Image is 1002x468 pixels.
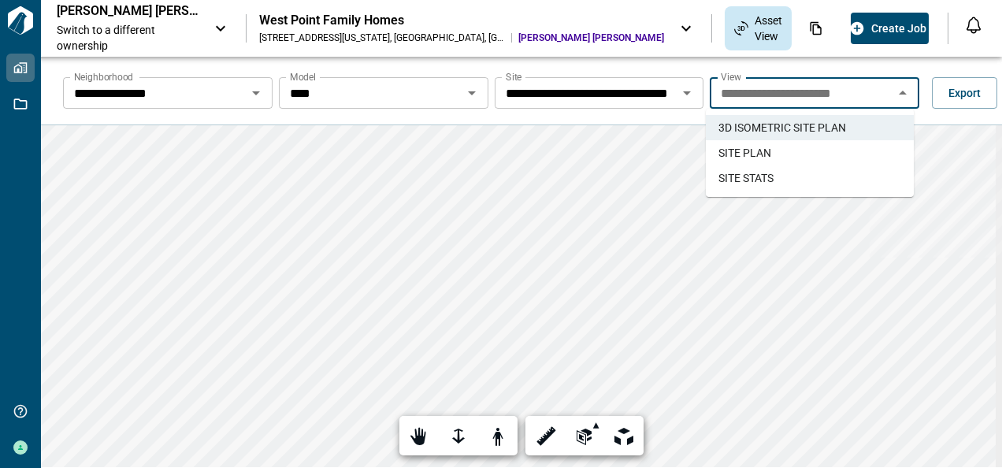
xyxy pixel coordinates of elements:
div: West Point Family Homes [259,13,664,28]
div: Photos [841,15,874,42]
button: Close [892,82,914,104]
span: SITE PLAN [718,145,771,161]
label: View [721,70,741,84]
span: Create Job [871,20,926,36]
div: Documents [800,15,833,42]
button: Open [461,82,483,104]
span: SITE STATS [718,170,774,186]
label: Site [506,70,521,84]
button: Export [932,77,997,109]
p: [PERSON_NAME] [PERSON_NAME] [57,3,199,19]
div: Asset View [725,6,792,50]
button: Create Job [851,13,929,44]
div: [STREET_ADDRESS][US_STATE] , [GEOGRAPHIC_DATA] , [GEOGRAPHIC_DATA] [259,32,505,44]
span: [PERSON_NAME] [PERSON_NAME] [518,32,664,44]
button: Open [676,82,698,104]
span: Asset View [755,13,782,44]
label: Model [290,70,316,84]
span: 3D ISOMETRIC SITE PLAN​ [718,120,846,136]
span: Export [948,85,981,101]
button: Open [245,82,267,104]
span: Switch to a different ownership [57,22,199,54]
button: Open notification feed [961,13,986,38]
label: Neighborhood [74,70,133,84]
